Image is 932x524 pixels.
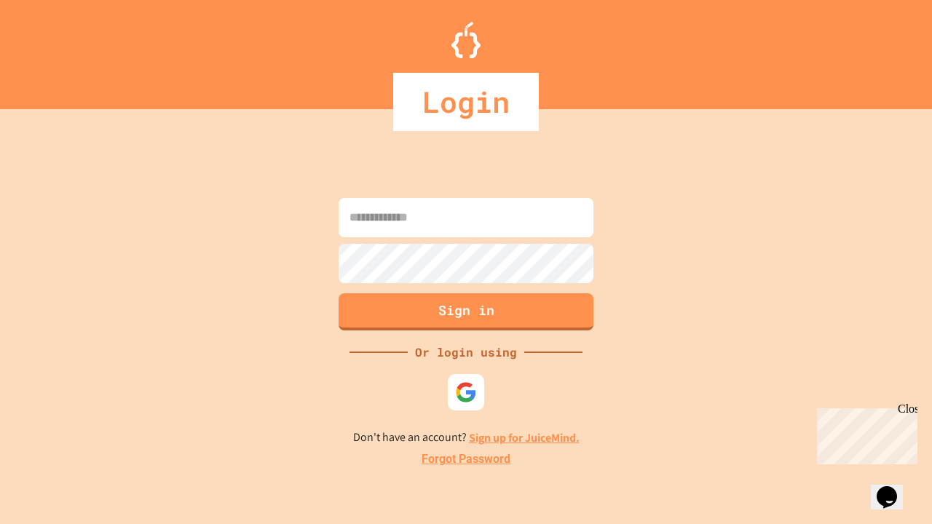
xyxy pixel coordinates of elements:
img: google-icon.svg [455,381,477,403]
div: Chat with us now!Close [6,6,100,92]
iframe: chat widget [871,466,917,509]
img: Logo.svg [451,22,481,58]
a: Sign up for JuiceMind. [469,430,580,445]
div: Or login using [408,344,524,361]
p: Don't have an account? [353,429,580,447]
iframe: chat widget [811,402,917,464]
div: Login [393,73,539,131]
button: Sign in [339,293,593,330]
a: Forgot Password [422,450,510,468]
